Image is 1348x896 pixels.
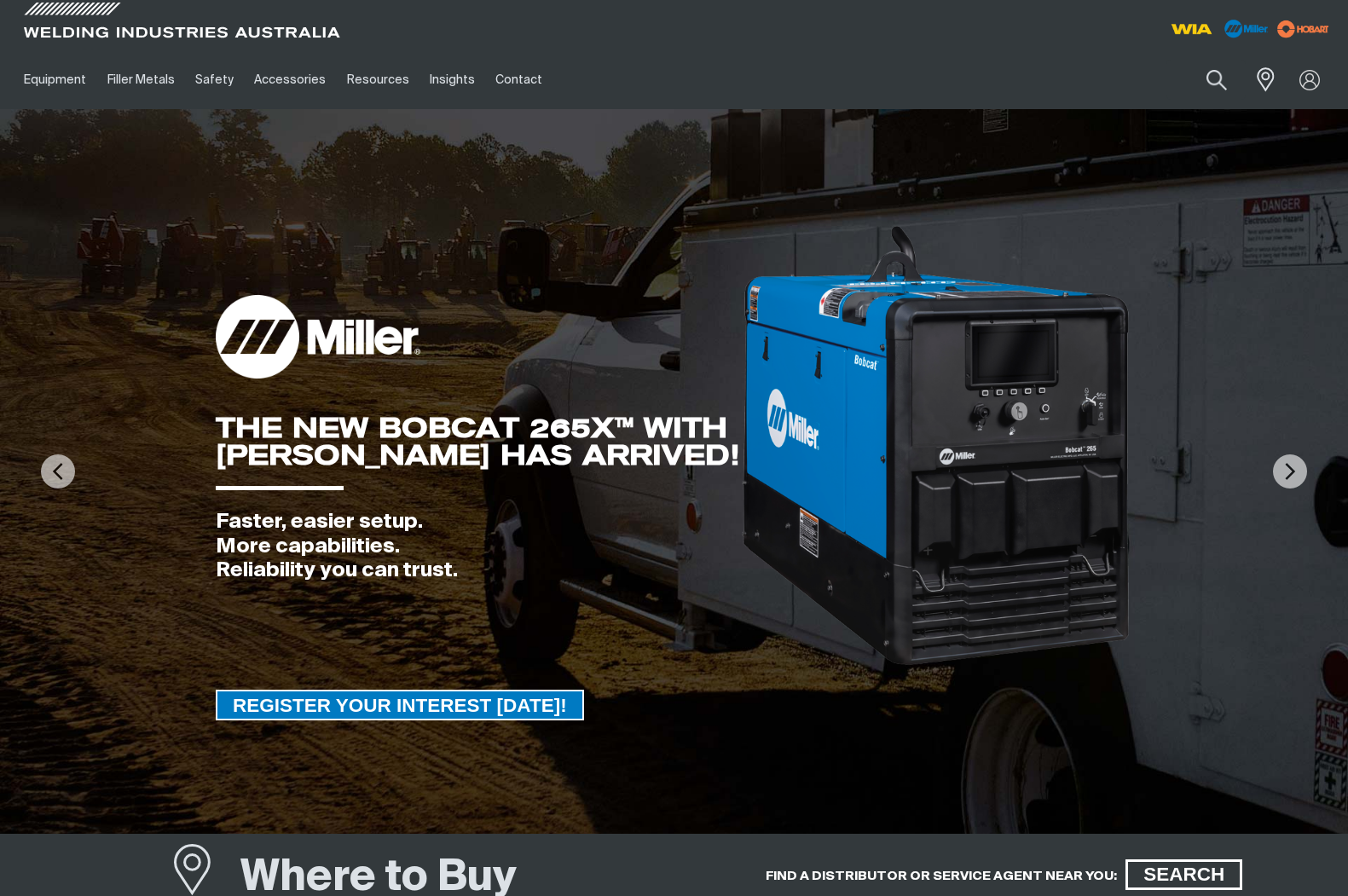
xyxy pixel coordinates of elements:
[1166,60,1246,100] input: Product name or item number...
[217,690,582,720] span: REGISTER YOUR INTEREST [DATE]!
[96,50,184,109] a: Filler Metals
[1128,859,1240,890] span: SEARCH
[216,690,584,720] a: REGISTER YOUR INTEREST TODAY!
[41,454,75,488] img: PrevArrow
[14,50,1004,109] nav: Main
[1272,16,1334,42] img: miller
[419,50,485,109] a: Insights
[216,414,740,469] div: THE NEW BOBCAT 265X™ WITH [PERSON_NAME] HAS ARRIVED!
[1273,454,1307,488] img: NextArrow
[766,868,1117,884] h5: FIND A DISTRIBUTOR OR SERVICE AGENT NEAR YOU:
[244,50,336,109] a: Accessories
[337,50,419,109] a: Resources
[1125,859,1242,890] a: SEARCH
[485,50,553,109] a: Contact
[216,510,740,583] div: Faster, easier setup. More capabilities. Reliability you can trust.
[1188,60,1246,100] button: Search products
[14,50,96,109] a: Equipment
[185,50,244,109] a: Safety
